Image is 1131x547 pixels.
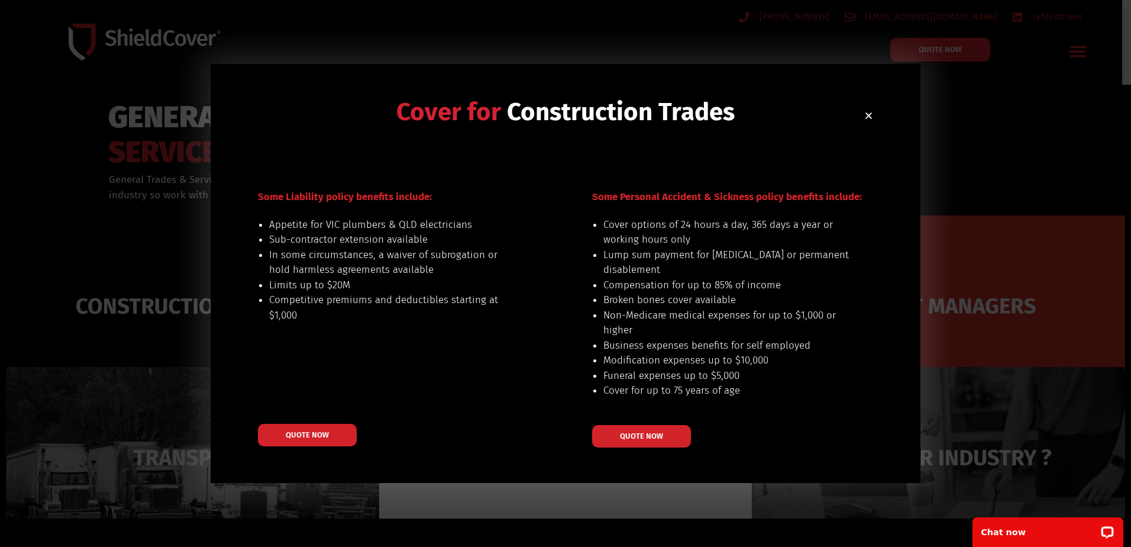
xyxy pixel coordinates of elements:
[269,292,516,323] li: Competitive premiums and deductibles starting at $1,000
[269,247,516,278] li: In some circumstances, a waiver of subrogation or hold harmless agreements available
[965,510,1131,547] iframe: LiveChat chat widget
[603,338,850,353] li: Business expenses benefits for self employed
[396,97,501,127] span: Cover for
[620,432,663,440] span: QUOTE NOW
[603,247,850,278] li: Lump sum payment for [MEDICAL_DATA] or permanent disablement
[864,111,873,120] a: Close
[603,353,850,368] li: Modification expenses up to $10,000
[603,383,850,398] li: Cover for up to 75 years of age
[603,278,850,293] li: Compensation for up to 85% of income
[269,217,516,233] li: Appetite for VIC plumbers & QLD electricians
[603,308,850,338] li: Non-Medicare medical expenses for up to $1,000 or higher
[258,191,432,203] span: Some Liability policy benefits include:
[592,425,691,448] a: QUOTE NOW
[592,191,862,203] span: Some Personal Accident & Sickness policy benefits include:
[258,424,357,446] a: QUOTE NOW
[603,368,850,384] li: Funeral expenses up to $5,000
[507,97,735,127] span: Construction Trades
[269,232,516,247] li: Sub-contractor extension available
[269,278,516,293] li: Limits up to $20M
[603,292,850,308] li: Broken bones cover available
[603,217,850,247] li: Cover options of 24 hours a day, 365 days a year or working hours only
[286,431,329,439] span: QUOTE NOW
